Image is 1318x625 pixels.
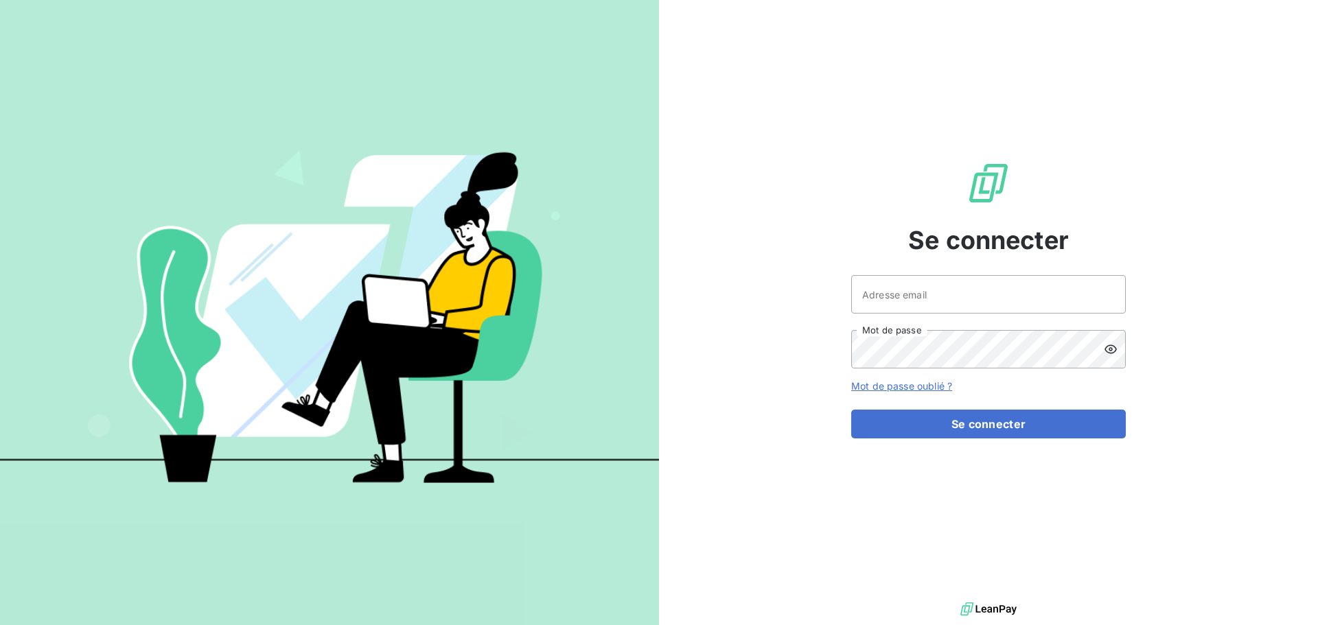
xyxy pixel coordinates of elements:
img: logo [960,599,1017,620]
span: Se connecter [908,222,1069,259]
img: Logo LeanPay [967,161,1010,205]
input: placeholder [851,275,1126,314]
button: Se connecter [851,410,1126,438]
a: Mot de passe oublié ? [851,380,952,392]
